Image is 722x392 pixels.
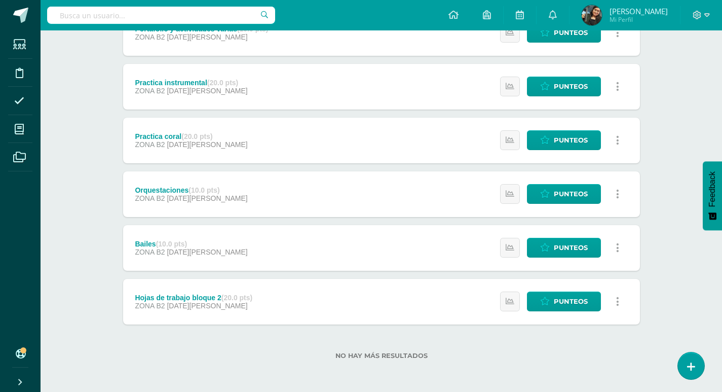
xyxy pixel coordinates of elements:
[207,79,238,87] strong: (20.0 pts)
[167,33,247,41] span: [DATE][PERSON_NAME]
[554,185,588,203] span: Punteos
[527,130,601,150] a: Punteos
[703,161,722,230] button: Feedback - Mostrar encuesta
[554,131,588,150] span: Punteos
[167,87,247,95] span: [DATE][PERSON_NAME]
[582,5,602,25] img: 439d448c487c85982186577c6a0dea94.png
[135,302,165,310] span: ZONA B2
[135,194,165,202] span: ZONA B2
[554,292,588,311] span: Punteos
[135,79,247,87] div: Practica instrumental
[527,292,601,311] a: Punteos
[527,77,601,96] a: Punteos
[188,186,219,194] strong: (10.0 pts)
[554,77,588,96] span: Punteos
[527,23,601,43] a: Punteos
[181,132,212,140] strong: (20.0 pts)
[167,248,247,256] span: [DATE][PERSON_NAME]
[708,171,717,207] span: Feedback
[167,194,247,202] span: [DATE][PERSON_NAME]
[135,294,252,302] div: Hojas de trabajo bloque 2
[167,140,247,149] span: [DATE][PERSON_NAME]
[47,7,275,24] input: Busca un usuario...
[554,23,588,42] span: Punteos
[135,186,247,194] div: Orquestaciones
[554,238,588,257] span: Punteos
[135,240,247,248] div: Bailes
[156,240,187,248] strong: (10.0 pts)
[135,33,165,41] span: ZONA B2
[221,294,252,302] strong: (20.0 pts)
[135,87,165,95] span: ZONA B2
[135,248,165,256] span: ZONA B2
[610,6,668,16] span: [PERSON_NAME]
[135,132,247,140] div: Practica coral
[123,352,640,360] label: No hay más resultados
[135,140,165,149] span: ZONA B2
[527,238,601,258] a: Punteos
[167,302,247,310] span: [DATE][PERSON_NAME]
[610,15,668,24] span: Mi Perfil
[527,184,601,204] a: Punteos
